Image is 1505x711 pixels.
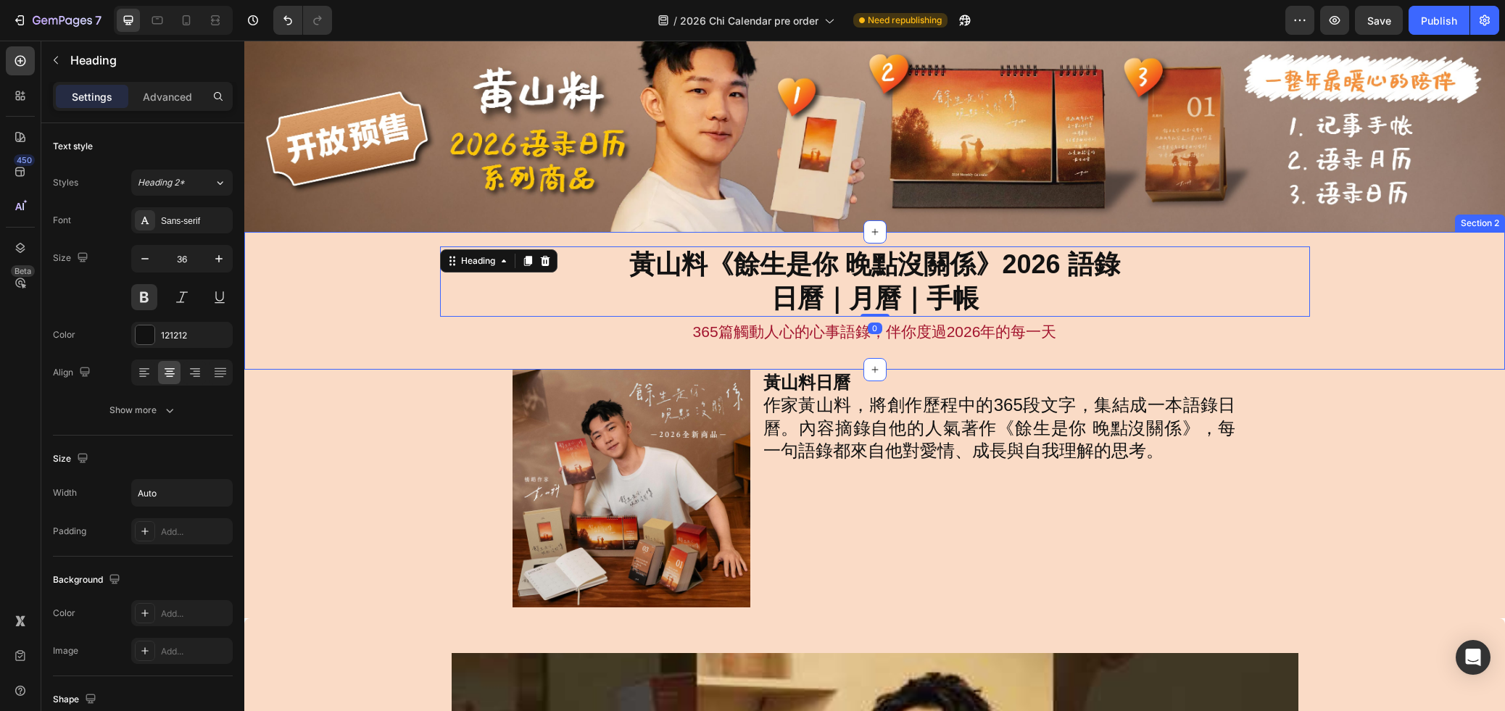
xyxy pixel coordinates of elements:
button: Heading 2* [131,170,233,196]
img: gempages_524603827551208314-3e1e9b72-ed2f-4e5e-9dda-66d8749d9c8b.jpg [268,329,506,567]
p: Heading [70,51,227,69]
div: Show more [109,403,177,417]
div: Add... [161,607,229,620]
div: Background [53,570,123,590]
div: Sans-serif [161,215,229,228]
h2: 黃山料《餘生是你 晚點沒關係》2026 語錄 日曆｜月曆｜手帳 [383,206,876,277]
div: Undo/Redo [273,6,332,35]
div: Publish [1421,13,1457,28]
strong: 黃山料日曆 [519,332,606,352]
h2: 作家黃山料，將創作歷程中的365段文字，集結成一本語錄日曆。內容摘錄自他的人氣著作《餘生是你 晚點沒關係》，每一句語錄都來自他對愛情、成長與自我理解的思考。 [518,329,993,423]
button: 7 [6,6,108,35]
div: 121212 [161,329,229,342]
div: Color [53,607,75,620]
div: 450 [14,154,35,166]
div: Shape [53,690,99,710]
div: Image [53,644,78,657]
span: Heading 2* [138,176,185,189]
input: Auto [132,480,232,506]
div: Beta [11,265,35,277]
div: Size [53,449,91,469]
p: 7 [95,12,101,29]
div: 0 [623,282,638,294]
button: Publish [1409,6,1469,35]
span: / [673,13,677,28]
span: 2026 Chi Calendar pre order [680,13,818,28]
div: Add... [161,525,229,539]
p: Settings [72,89,112,104]
div: Color [53,328,75,341]
p: Advanced [143,89,192,104]
div: Text style [53,140,93,153]
div: Font [53,214,71,227]
span: Need republishing [868,14,942,27]
div: Heading [214,214,254,227]
div: Section 2 [1214,176,1258,189]
div: Add... [161,645,229,658]
p: 365篇觸動人心的心事語錄，伴你度過2026年的每一天 [197,278,1064,305]
button: Show more [53,397,233,423]
div: Size [53,249,91,268]
span: Save [1367,14,1391,27]
div: Align [53,363,94,383]
button: Save [1355,6,1403,35]
iframe: Design area [244,41,1505,711]
div: Padding [53,525,86,538]
div: Width [53,486,77,499]
div: Styles [53,176,78,189]
div: Open Intercom Messenger [1456,640,1491,675]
